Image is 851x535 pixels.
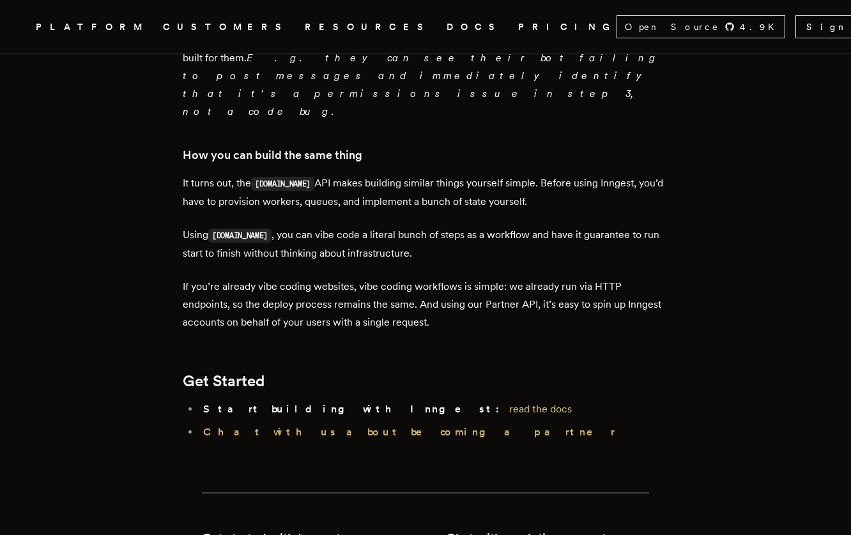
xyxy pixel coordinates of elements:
[251,177,314,191] code: [DOMAIN_NAME]
[163,19,289,35] a: CUSTOMERS
[447,19,503,35] a: DOCS
[203,403,507,415] strong: Start building with Inngest:
[183,52,659,117] em: E.g. they can see their bot failing to post messages and immediately identify that it's a permiss...
[203,426,615,438] a: Chat with us about becoming a partner
[183,31,668,121] p: This observability is crucial for generated code because customers don't always understand what A...
[183,226,668,262] p: Using , you can vibe code a literal bunch of steps as a workflow and have it guarantee to run sta...
[625,20,719,33] span: Open Source
[740,20,782,33] span: 4.9 K
[36,19,148,35] button: PLATFORM
[183,148,362,162] strong: How you can build the same thing
[208,229,272,243] code: [DOMAIN_NAME]
[509,403,572,415] a: read the docs
[518,19,617,35] a: PRICING
[183,372,668,390] h2: Get Started
[183,174,668,211] p: It turns out, the API makes building similar things yourself simple. Before using Inngest, you’d ...
[305,19,431,35] button: RESOURCES
[183,278,668,331] p: If you’re already vibe coding websites, vibe coding workflows is simple: we already run via HTTP ...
